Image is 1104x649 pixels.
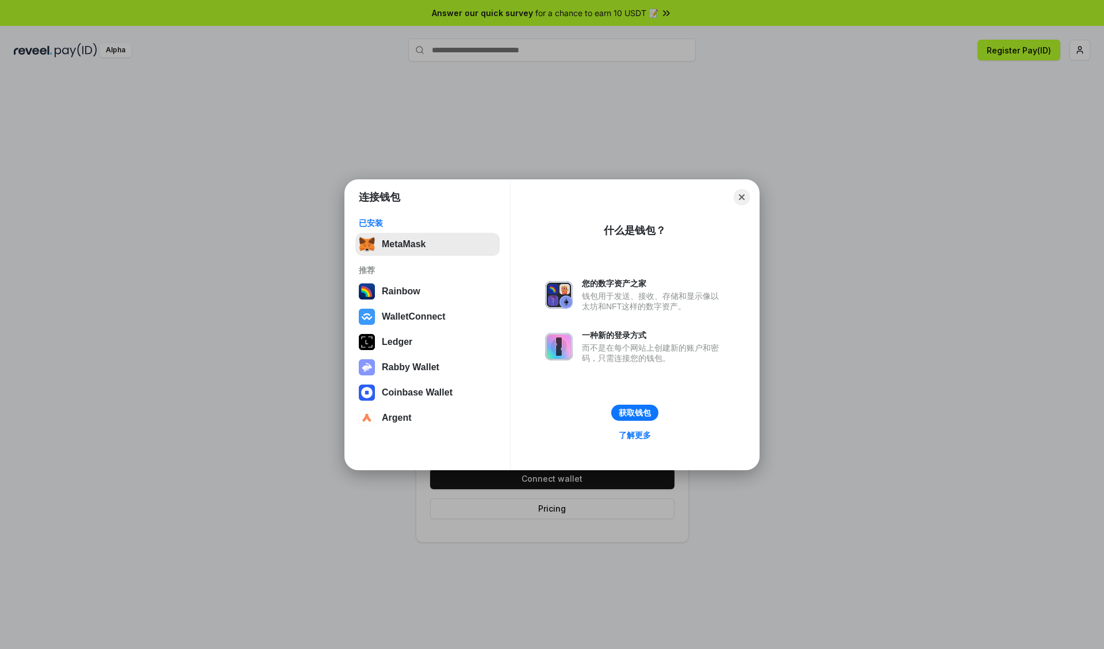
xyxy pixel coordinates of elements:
[355,233,500,256] button: MetaMask
[359,218,496,228] div: 已安装
[359,283,375,299] img: svg+xml,%3Csvg%20width%3D%22120%22%20height%3D%22120%22%20viewBox%3D%220%200%20120%20120%22%20fil...
[382,312,446,322] div: WalletConnect
[355,356,500,379] button: Rabby Wallet
[355,331,500,354] button: Ledger
[382,286,420,297] div: Rainbow
[604,224,666,237] div: 什么是钱包？
[359,410,375,426] img: svg+xml,%3Csvg%20width%3D%2228%22%20height%3D%2228%22%20viewBox%3D%220%200%2028%2028%22%20fill%3D...
[619,430,651,440] div: 了解更多
[382,387,453,398] div: Coinbase Wallet
[611,405,658,421] button: 获取钱包
[382,413,412,423] div: Argent
[359,265,496,275] div: 推荐
[355,305,500,328] button: WalletConnect
[545,333,573,360] img: svg+xml,%3Csvg%20xmlns%3D%22http%3A%2F%2Fwww.w3.org%2F2000%2Fsvg%22%20fill%3D%22none%22%20viewBox...
[382,239,425,249] div: MetaMask
[582,343,724,363] div: 而不是在每个网站上创建新的账户和密码，只需连接您的钱包。
[359,190,400,204] h1: 连接钱包
[355,280,500,303] button: Rainbow
[382,337,412,347] div: Ledger
[359,236,375,252] img: svg+xml,%3Csvg%20fill%3D%22none%22%20height%3D%2233%22%20viewBox%3D%220%200%2035%2033%22%20width%...
[545,281,573,309] img: svg+xml,%3Csvg%20xmlns%3D%22http%3A%2F%2Fwww.w3.org%2F2000%2Fsvg%22%20fill%3D%22none%22%20viewBox...
[355,381,500,404] button: Coinbase Wallet
[582,291,724,312] div: 钱包用于发送、接收、存储和显示像以太坊和NFT这样的数字资产。
[359,334,375,350] img: svg+xml,%3Csvg%20xmlns%3D%22http%3A%2F%2Fwww.w3.org%2F2000%2Fsvg%22%20width%3D%2228%22%20height%3...
[359,385,375,401] img: svg+xml,%3Csvg%20width%3D%2228%22%20height%3D%2228%22%20viewBox%3D%220%200%2028%2028%22%20fill%3D...
[582,330,724,340] div: 一种新的登录方式
[355,406,500,429] button: Argent
[359,359,375,375] img: svg+xml,%3Csvg%20xmlns%3D%22http%3A%2F%2Fwww.w3.org%2F2000%2Fsvg%22%20fill%3D%22none%22%20viewBox...
[382,362,439,372] div: Rabby Wallet
[612,428,658,443] a: 了解更多
[359,309,375,325] img: svg+xml,%3Csvg%20width%3D%2228%22%20height%3D%2228%22%20viewBox%3D%220%200%2028%2028%22%20fill%3D...
[734,189,750,205] button: Close
[582,278,724,289] div: 您的数字资产之家
[619,408,651,418] div: 获取钱包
